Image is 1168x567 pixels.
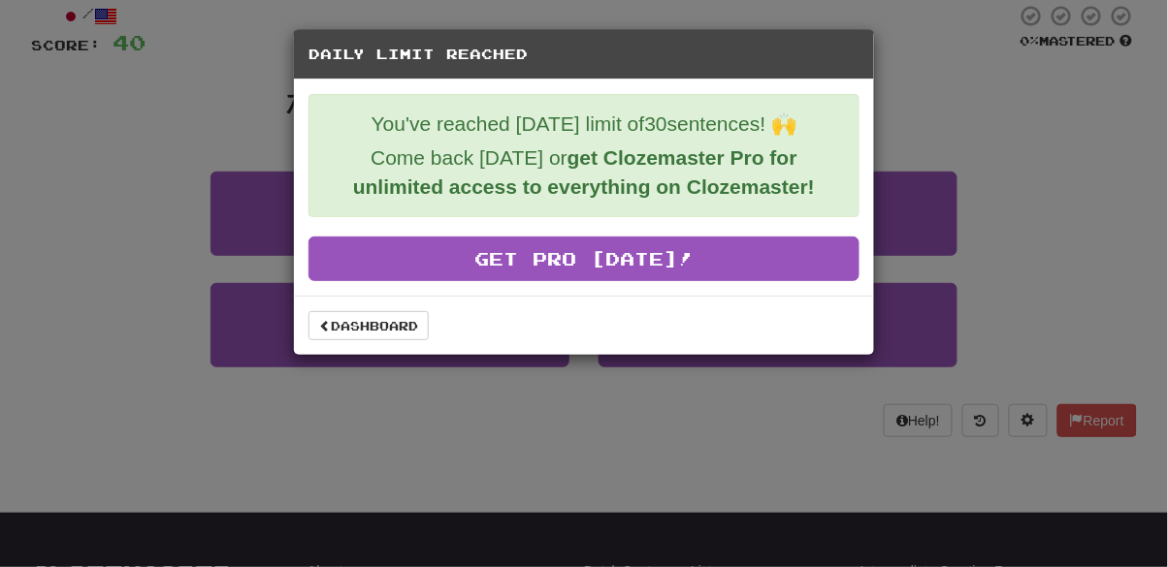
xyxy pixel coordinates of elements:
[353,146,815,198] strong: get Clozemaster Pro for unlimited access to everything on Clozemaster!
[324,110,844,139] p: You've reached [DATE] limit of 30 sentences! 🙌
[308,236,860,281] a: Get Pro [DATE]!
[308,45,860,64] h5: Daily Limit Reached
[308,311,429,340] a: Dashboard
[324,143,844,202] p: Come back [DATE] or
